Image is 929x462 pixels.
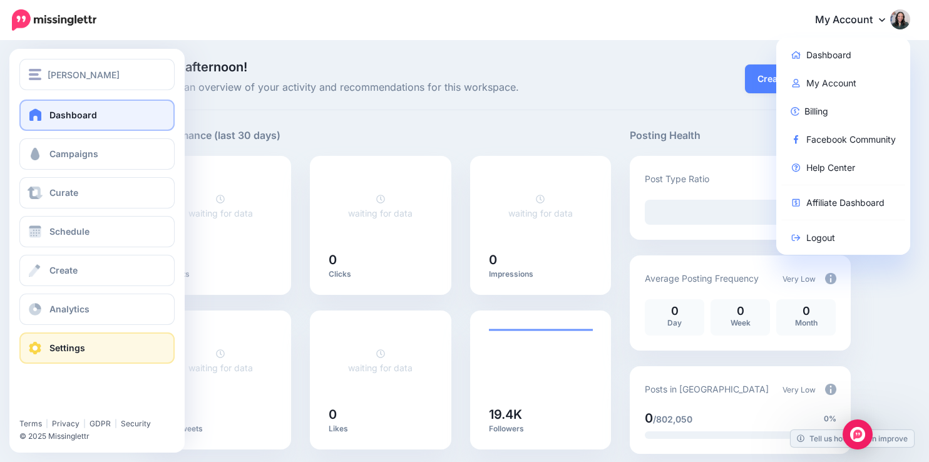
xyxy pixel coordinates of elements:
[49,148,98,159] span: Campaigns
[188,193,253,218] a: waiting for data
[329,269,433,279] p: Clicks
[49,265,78,275] span: Create
[645,271,759,285] p: Average Posting Frequency
[121,419,151,428] a: Security
[791,107,799,116] img: revenue-blue.png
[19,138,175,170] a: Campaigns
[49,304,90,314] span: Analytics
[169,408,273,421] h5: 0
[150,80,612,96] span: Here's an overview of your activity and recommendations for this workspace.
[645,411,653,426] span: 0
[29,69,41,80] img: menu.png
[781,99,906,123] a: Billing
[489,408,593,421] h5: 19.4K
[83,419,86,428] span: |
[150,59,247,74] span: Good afternoon!
[651,305,698,317] p: 0
[46,419,48,428] span: |
[745,64,820,93] a: Create Post
[329,254,433,266] h5: 0
[19,100,175,131] a: Dashboard
[169,269,273,279] p: Posts
[19,59,175,90] button: [PERSON_NAME]
[781,225,906,250] a: Logout
[781,155,906,180] a: Help Center
[52,419,80,428] a: Privacy
[90,419,111,428] a: GDPR
[717,305,764,317] p: 0
[795,318,818,327] span: Month
[731,318,751,327] span: Week
[645,382,769,396] p: Posts in [GEOGRAPHIC_DATA]
[19,419,42,428] a: Terms
[49,226,90,237] span: Schedule
[783,305,829,317] p: 0
[825,273,836,284] img: info-circle-grey.png
[781,71,906,95] a: My Account
[169,424,273,434] p: Retweets
[843,419,873,449] div: Open Intercom Messenger
[19,401,116,413] iframe: Twitter Follow Button
[19,255,175,286] a: Create
[783,274,816,284] span: Very Low
[489,254,593,266] h5: 0
[150,128,280,143] h5: Performance (last 30 days)
[489,424,593,434] p: Followers
[791,430,914,447] a: Tell us how we can improve
[630,128,851,143] h5: Posting Health
[19,216,175,247] a: Schedule
[12,9,96,31] img: Missinglettr
[348,193,413,218] a: waiting for data
[19,430,184,443] li: © 2025 Missinglettr
[781,43,906,67] a: Dashboard
[115,419,117,428] span: |
[653,414,692,424] span: /802,050
[19,177,175,208] a: Curate
[489,269,593,279] p: Impressions
[781,190,906,215] a: Affiliate Dashboard
[781,127,906,151] a: Facebook Community
[783,385,816,394] span: Very Low
[803,5,910,36] a: My Account
[667,318,682,327] span: Day
[329,424,433,434] p: Likes
[49,187,78,198] span: Curate
[645,172,709,186] p: Post Type Ratio
[48,68,120,82] span: [PERSON_NAME]
[776,38,911,255] div: My Account
[508,193,573,218] a: waiting for data
[825,384,836,395] img: info-circle-grey.png
[19,332,175,364] a: Settings
[329,408,433,421] h5: 0
[348,348,413,373] a: waiting for data
[824,413,836,425] span: 0%
[188,348,253,373] a: waiting for data
[49,110,97,120] span: Dashboard
[19,294,175,325] a: Analytics
[49,342,85,353] span: Settings
[169,254,273,266] h5: 0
